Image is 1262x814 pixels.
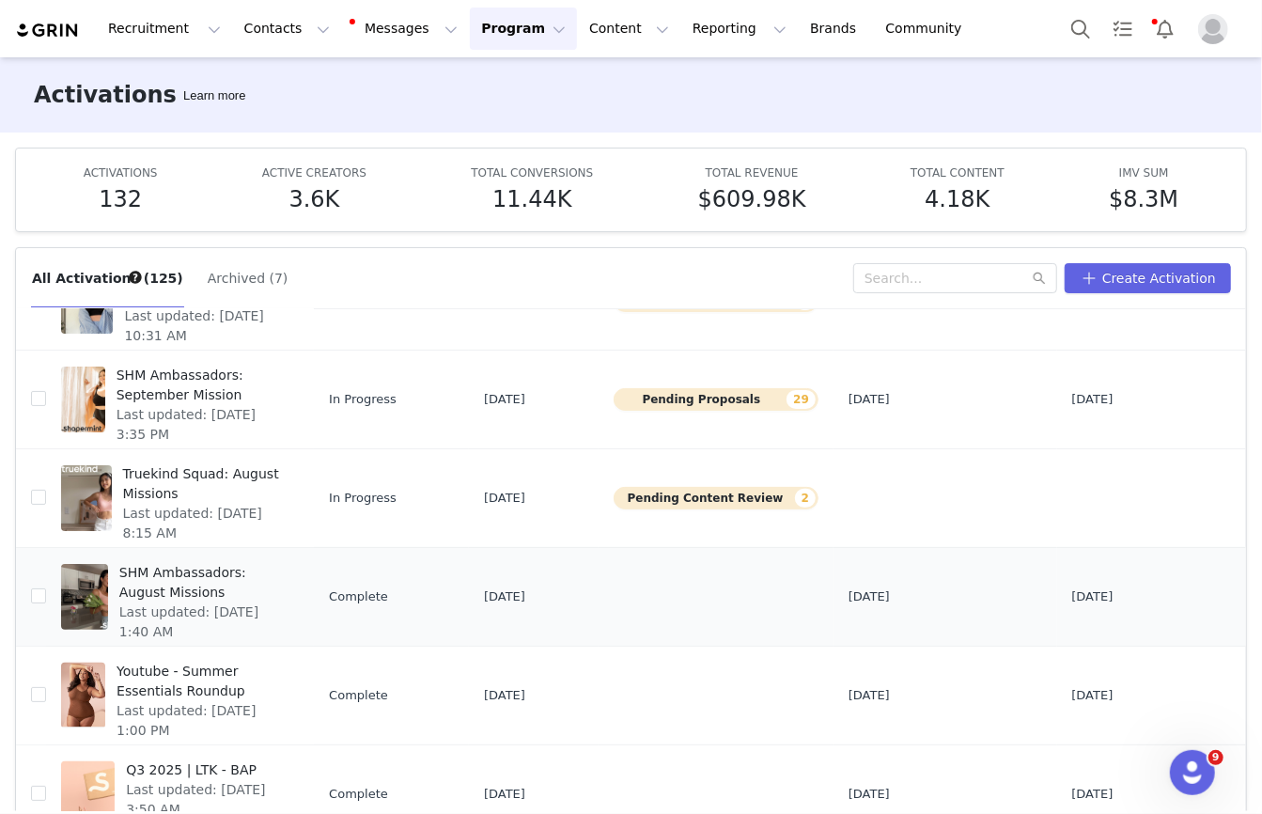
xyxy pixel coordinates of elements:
[124,306,288,346] span: Last updated: [DATE] 10:31 AM
[288,182,339,216] h5: 3.6K
[97,8,232,50] button: Recruitment
[262,166,366,180] span: ACTIVE CREATORS
[61,658,299,733] a: Youtube - Summer Essentials RoundupLast updated: [DATE] 1:00 PM
[849,390,890,409] span: [DATE]
[1145,8,1186,50] button: Notifications
[329,489,397,508] span: In Progress
[123,464,288,504] span: Truekind Squad: August Missions
[875,8,982,50] a: Community
[484,390,525,409] span: [DATE]
[329,390,397,409] span: In Progress
[471,166,593,180] span: TOTAL CONVERSIONS
[849,587,890,606] span: [DATE]
[61,461,299,536] a: Truekind Squad: August MissionsLast updated: [DATE] 8:15 AM
[34,78,177,112] h3: Activations
[1170,750,1215,795] iframe: Intercom live chat
[1060,8,1101,50] button: Search
[15,22,81,39] img: grin logo
[329,785,388,804] span: Complete
[233,8,341,50] button: Contacts
[123,504,288,543] span: Last updated: [DATE] 8:15 AM
[614,388,818,411] button: Pending Proposals29
[117,405,288,445] span: Last updated: [DATE] 3:35 PM
[1072,587,1114,606] span: [DATE]
[119,603,288,642] span: Last updated: [DATE] 1:40 AM
[1208,750,1223,765] span: 9
[681,8,798,50] button: Reporting
[342,8,469,50] button: Messages
[179,86,249,105] div: Tooltip anchor
[849,785,890,804] span: [DATE]
[329,686,388,705] span: Complete
[911,166,1005,180] span: TOTAL CONTENT
[1072,390,1114,409] span: [DATE]
[61,362,299,437] a: SHM Ambassadors: September MissionLast updated: [DATE] 3:35 PM
[578,8,680,50] button: Content
[117,701,288,741] span: Last updated: [DATE] 1:00 PM
[1102,8,1144,50] a: Tasks
[126,760,288,780] span: Q3 2025 | LTK - BAP
[492,182,571,216] h5: 11.44K
[127,269,144,286] div: Tooltip anchor
[484,587,525,606] span: [DATE]
[84,166,158,180] span: ACTIVATIONS
[1072,686,1114,705] span: [DATE]
[1109,182,1178,216] h5: $8.3M
[614,487,818,509] button: Pending Content Review2
[1187,14,1247,44] button: Profile
[484,785,525,804] span: [DATE]
[706,166,799,180] span: TOTAL REVENUE
[1198,14,1228,44] img: placeholder-profile.jpg
[117,366,288,405] span: SHM Ambassadors: September Mission
[61,559,299,634] a: SHM Ambassadors: August MissionsLast updated: [DATE] 1:40 AM
[31,263,184,293] button: All Activations (125)
[799,8,873,50] a: Brands
[1119,166,1169,180] span: IMV SUM
[119,563,288,603] span: SHM Ambassadors: August Missions
[61,263,299,338] a: TK Squad: September MissionLast updated: [DATE] 10:31 AM
[484,686,525,705] span: [DATE]
[484,489,525,508] span: [DATE]
[1065,263,1231,293] button: Create Activation
[470,8,577,50] button: Program
[853,263,1057,293] input: Search...
[1072,785,1114,804] span: [DATE]
[117,662,288,701] span: Youtube - Summer Essentials Roundup
[698,182,806,216] h5: $609.98K
[925,182,989,216] h5: 4.18K
[207,263,289,293] button: Archived (7)
[1033,272,1046,285] i: icon: search
[99,182,142,216] h5: 132
[329,587,388,606] span: Complete
[849,686,890,705] span: [DATE]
